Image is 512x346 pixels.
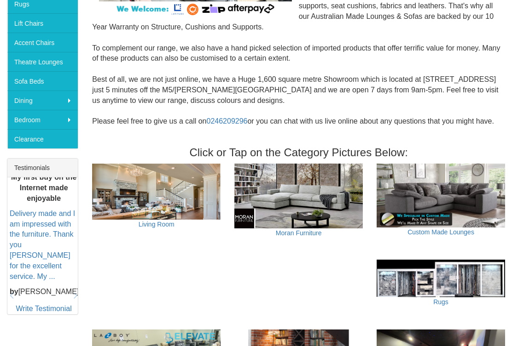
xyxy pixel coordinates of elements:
[407,228,474,236] a: Custom Made Lounges
[433,298,448,306] a: Rugs
[276,229,322,237] a: Moran Furniture
[7,71,78,91] a: Sofa Beds
[377,260,505,297] img: Rugs
[7,91,78,110] a: Dining
[377,164,505,227] img: Custom Made Lounges
[92,164,221,220] img: Living Room
[139,221,175,228] a: Living Room
[7,110,78,129] a: Bedroom
[92,147,505,159] h3: Click or Tap on the Category Pictures Below:
[10,287,78,297] p: [PERSON_NAME]
[234,164,363,229] img: Moran Furniture
[11,174,76,203] b: My first buy on the Internet made enjoyable
[10,210,75,280] a: Delivery made and I am impressed with the furniture. Thank you [PERSON_NAME] for the excellent se...
[7,129,78,148] a: Clearance
[7,159,78,177] div: Testimonials
[7,52,78,71] a: Theatre Lounges
[10,288,18,295] b: by
[206,117,247,125] a: 0246209296
[7,33,78,52] a: Accent Chairs
[16,305,72,312] a: Write Testimonial
[7,13,78,33] a: Lift Chairs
